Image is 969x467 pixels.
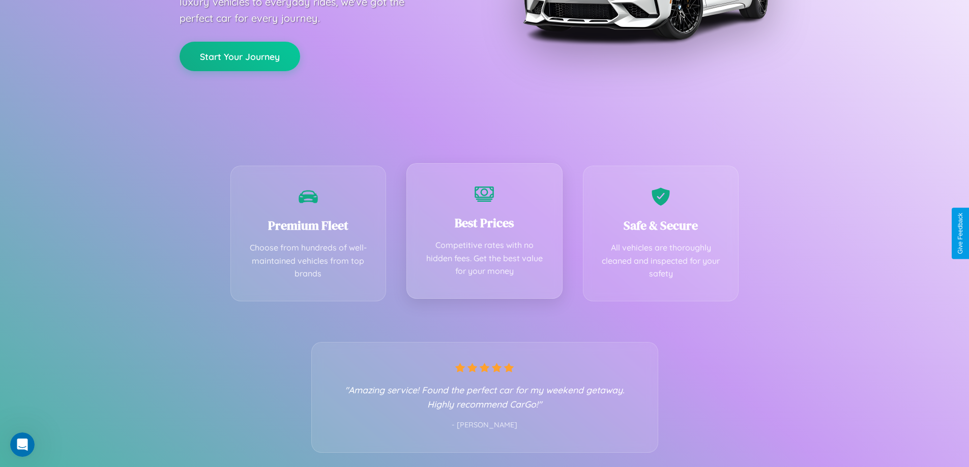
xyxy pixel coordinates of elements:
h3: Safe & Secure [599,217,723,234]
p: - [PERSON_NAME] [332,419,637,432]
p: "Amazing service! Found the perfect car for my weekend getaway. Highly recommend CarGo!" [332,383,637,411]
p: Choose from hundreds of well-maintained vehicles from top brands [246,241,371,281]
h3: Premium Fleet [246,217,371,234]
p: Competitive rates with no hidden fees. Get the best value for your money [422,239,547,278]
button: Start Your Journey [180,42,300,71]
p: All vehicles are thoroughly cleaned and inspected for your safety [599,241,723,281]
div: Give Feedback [957,213,964,254]
iframe: Intercom live chat [10,432,35,457]
h3: Best Prices [422,214,547,231]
